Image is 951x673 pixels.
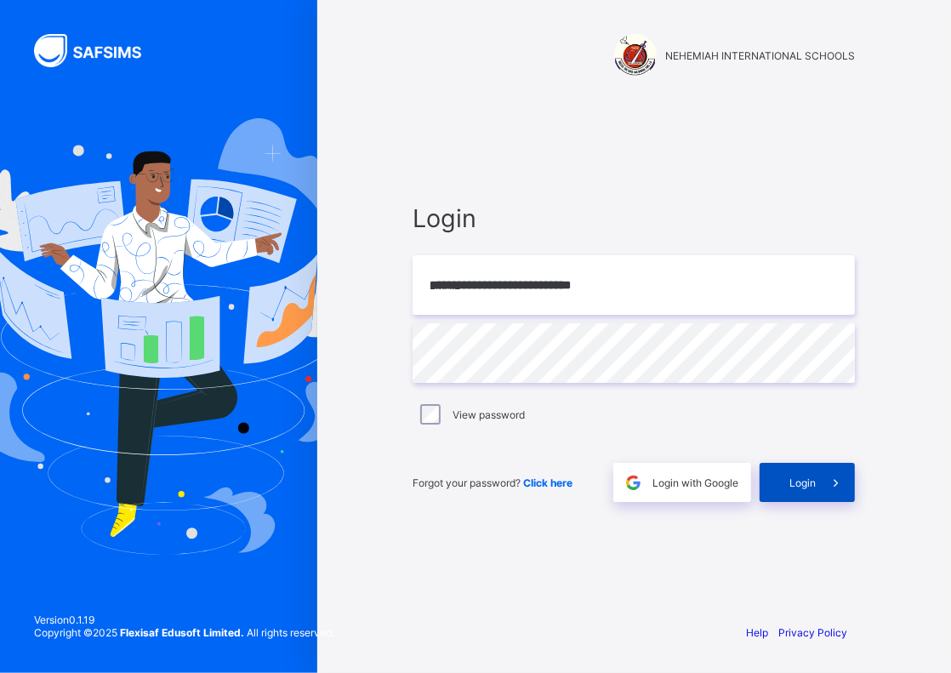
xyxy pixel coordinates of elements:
[746,626,768,639] a: Help
[778,626,847,639] a: Privacy Policy
[789,476,816,489] span: Login
[413,476,572,489] span: Forgot your password?
[413,203,855,233] span: Login
[453,408,525,421] label: View password
[624,473,643,493] img: google.396cfc9801f0270233282035f929180a.svg
[665,49,855,62] span: NEHEMIAH INTERNATIONAL SCHOOLS
[652,476,738,489] span: Login with Google
[34,626,334,639] span: Copyright © 2025 All rights reserved.
[120,626,244,639] strong: Flexisaf Edusoft Limited.
[34,34,162,67] img: SAFSIMS Logo
[34,613,334,626] span: Version 0.1.19
[523,476,572,489] a: Click here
